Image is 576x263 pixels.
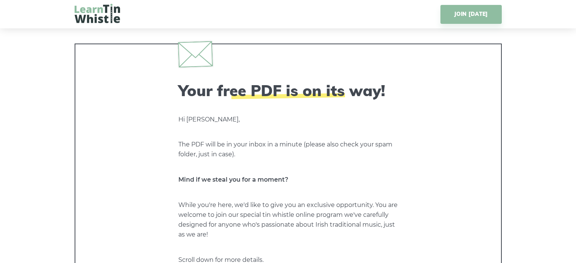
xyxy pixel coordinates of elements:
[178,81,398,100] h2: Your free PDF is on its way!
[178,200,398,240] p: While you're here, we'd like to give you an exclusive opportunity. You are welcome to join our sp...
[178,115,398,124] p: Hi [PERSON_NAME],
[75,4,120,23] img: LearnTinWhistle.com
[178,176,288,183] strong: Mind if we steal you for a moment?
[440,5,501,24] a: JOIN [DATE]
[178,140,398,159] p: The PDF will be in your inbox in a minute (please also check your spam folder, just in case).
[178,41,212,67] img: envelope.svg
